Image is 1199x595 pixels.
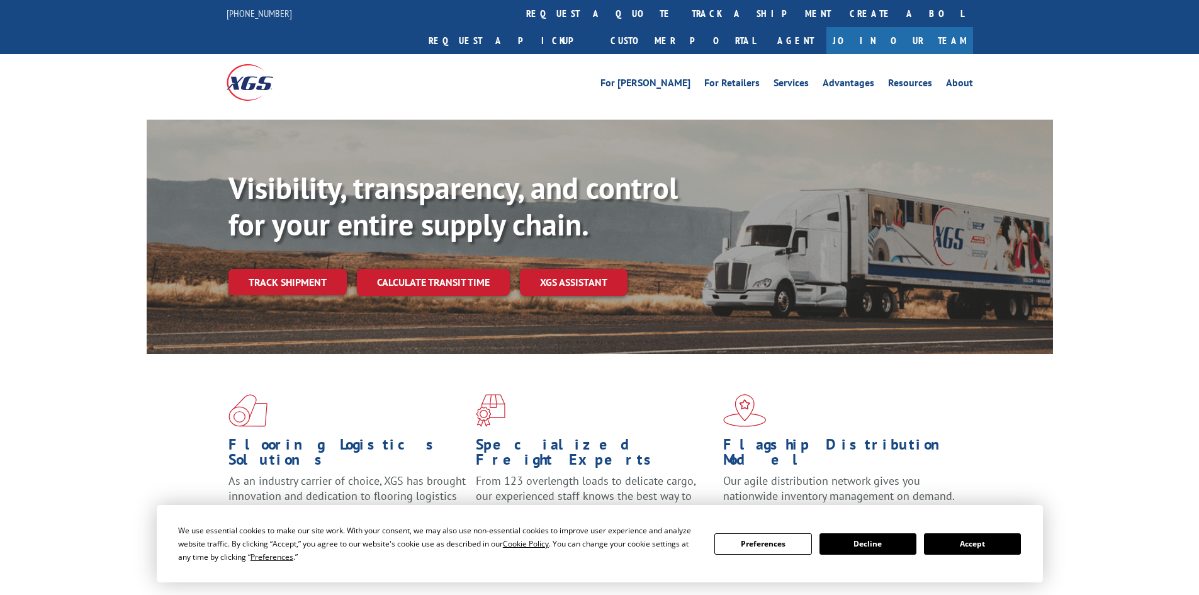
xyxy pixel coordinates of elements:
a: Agent [765,27,826,54]
span: As an industry carrier of choice, XGS has brought innovation and dedication to flooring logistics... [228,473,466,518]
a: Services [774,78,809,92]
b: Visibility, transparency, and control for your entire supply chain. [228,168,678,244]
a: Advantages [823,78,874,92]
a: Join Our Team [826,27,973,54]
h1: Specialized Freight Experts [476,437,714,473]
button: Accept [924,533,1021,555]
a: For Retailers [704,78,760,92]
a: XGS ASSISTANT [520,269,628,296]
span: Cookie Policy [503,538,549,549]
p: From 123 overlength loads to delicate cargo, our experienced staff knows the best way to move you... [476,473,714,530]
a: Calculate transit time [357,269,510,296]
button: Preferences [714,533,811,555]
a: [PHONE_NUMBER] [227,7,292,20]
span: Our agile distribution network gives you nationwide inventory management on demand. [723,473,955,503]
a: For [PERSON_NAME] [600,78,690,92]
img: xgs-icon-flagship-distribution-model-red [723,394,767,427]
a: Request a pickup [419,27,601,54]
a: Track shipment [228,269,347,295]
button: Decline [819,533,916,555]
span: Preferences [250,552,293,562]
img: xgs-icon-focused-on-flooring-red [476,394,505,427]
h1: Flagship Distribution Model [723,437,961,473]
a: About [946,78,973,92]
h1: Flooring Logistics Solutions [228,437,466,473]
a: Resources [888,78,932,92]
img: xgs-icon-total-supply-chain-intelligence-red [228,394,267,427]
div: We use essential cookies to make our site work. With your consent, we may also use non-essential ... [178,524,699,564]
div: Cookie Consent Prompt [157,505,1043,582]
a: Customer Portal [601,27,765,54]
